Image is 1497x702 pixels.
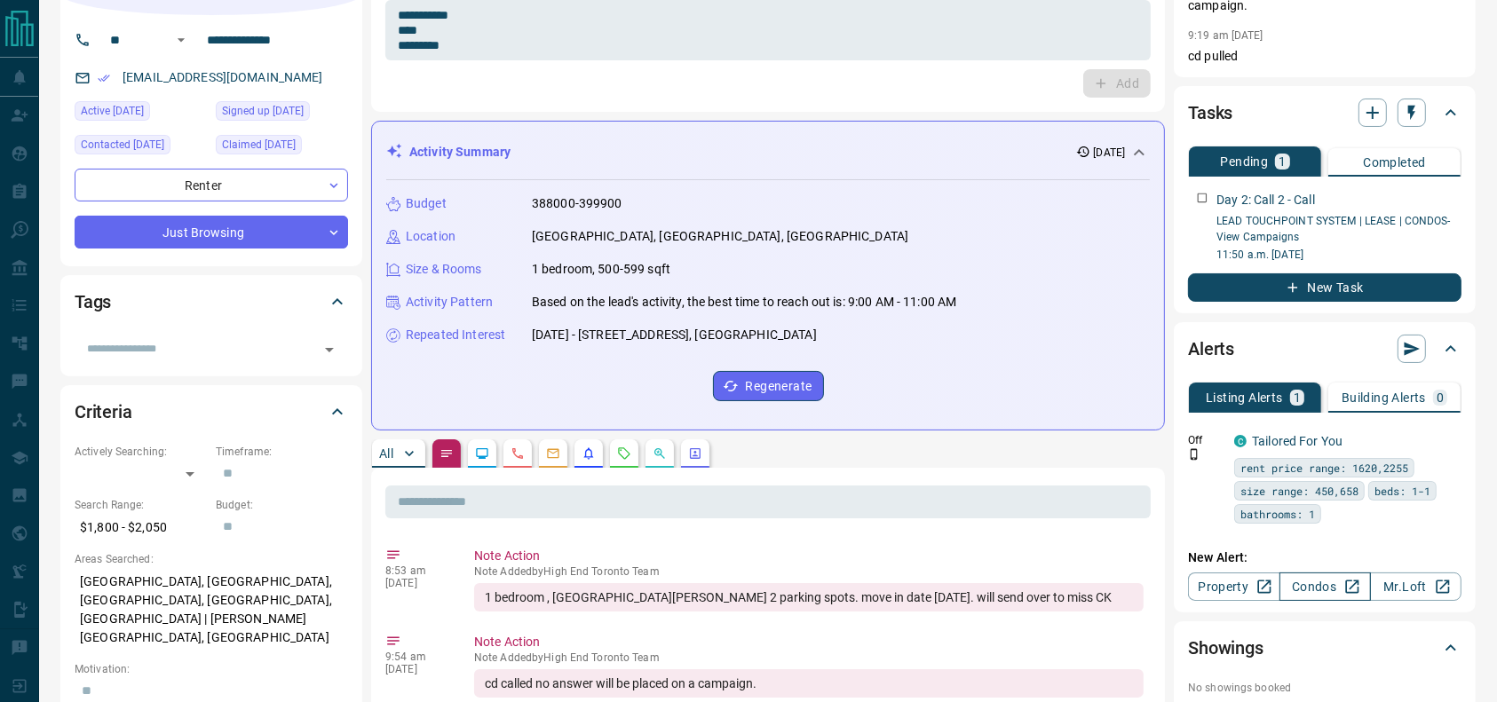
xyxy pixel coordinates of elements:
p: Activity Summary [409,143,511,162]
div: Sat Aug 09 2025 [216,101,348,126]
p: 0 [1437,391,1444,404]
svg: Calls [511,446,525,461]
p: New Alert: [1188,548,1461,567]
button: Open [317,337,342,362]
a: Property [1188,572,1279,601]
p: Pending [1221,155,1269,168]
p: [GEOGRAPHIC_DATA], [GEOGRAPHIC_DATA], [GEOGRAPHIC_DATA], [GEOGRAPHIC_DATA], [GEOGRAPHIC_DATA] | [... [75,567,348,652]
p: Motivation: [75,661,348,677]
p: Activity Pattern [406,293,493,312]
svg: Listing Alerts [582,446,596,461]
span: size range: 450,658 [1240,482,1358,500]
h2: Tasks [1188,99,1232,127]
span: rent price range: 1620,2255 [1240,459,1408,477]
p: Building Alerts [1342,391,1426,404]
span: Active [DATE] [81,102,144,120]
div: Showings [1188,627,1461,669]
p: 1 [1279,155,1286,168]
a: Condos [1279,572,1371,601]
p: [DATE] - [STREET_ADDRESS], [GEOGRAPHIC_DATA] [532,326,817,344]
button: Open [170,29,192,51]
p: Repeated Interest [406,326,505,344]
div: Criteria [75,390,348,433]
p: Size & Rooms [406,260,482,279]
a: LEAD TOUCHPOINT SYSTEM | LEASE | CONDOS- View Campaigns [1216,215,1451,243]
div: 1 bedroom , [GEOGRAPHIC_DATA][PERSON_NAME] 2 parking spots. move in date [DATE]. will send over t... [474,583,1144,611]
div: Wed Aug 13 2025 [75,101,207,126]
svg: Emails [546,446,560,461]
p: All [379,447,393,460]
div: Alerts [1188,327,1461,370]
div: Sun Aug 10 2025 [216,135,348,160]
div: cd called no answer will be placed on a campaign. [474,669,1144,698]
p: Note Added by High End Toronto Team [474,651,1144,664]
span: Claimed [DATE] [222,136,296,154]
h2: Showings [1188,634,1263,662]
svg: Agent Actions [688,446,702,461]
a: Mr.Loft [1370,572,1461,601]
p: Location [406,227,455,246]
h2: Tags [75,288,111,316]
a: [EMAIL_ADDRESS][DOMAIN_NAME] [123,70,323,84]
p: 9:54 am [385,651,448,663]
svg: Notes [440,446,454,461]
div: Tue Aug 12 2025 [75,135,207,160]
p: Based on the lead's activity, the best time to reach out is: 9:00 AM - 11:00 AM [532,293,956,312]
h2: Alerts [1188,335,1234,363]
p: No showings booked [1188,680,1461,696]
p: Budget: [216,497,348,513]
p: [DATE] [1094,145,1126,161]
p: 8:53 am [385,564,448,577]
p: 1 [1294,391,1301,404]
span: beds: 1-1 [1374,482,1430,500]
svg: Push Notification Only [1188,448,1200,461]
p: 11:50 a.m. [DATE] [1216,247,1461,263]
div: Renter [75,169,348,201]
span: Signed up [DATE] [222,102,304,120]
svg: Requests [617,446,631,461]
p: Off [1188,432,1224,448]
span: Contacted [DATE] [81,136,164,154]
span: bathrooms: 1 [1240,505,1315,523]
p: Listing Alerts [1206,391,1283,404]
p: [DATE] [385,663,448,675]
p: Note Added by High End Toronto Team [474,565,1144,578]
svg: Lead Browsing Activity [475,446,489,461]
p: $1,800 - $2,050 [75,513,207,542]
svg: Opportunities [653,446,667,461]
p: Note Action [474,633,1144,651]
p: 388000-399900 [532,194,622,213]
h2: Criteria [75,398,132,426]
div: condos.ca [1234,435,1247,447]
p: [GEOGRAPHIC_DATA], [GEOGRAPHIC_DATA], [GEOGRAPHIC_DATA] [532,227,908,246]
a: Tailored For You [1252,434,1343,448]
p: Note Action [474,547,1144,565]
p: Timeframe: [216,444,348,460]
svg: Email Verified [98,72,110,84]
p: Completed [1363,156,1426,169]
textarea: To enrich screen reader interactions, please activate Accessibility in Grammarly extension settings [398,8,1138,53]
p: Day 2: Call 2 - Call [1216,191,1315,209]
p: Budget [406,194,447,213]
button: New Task [1188,273,1461,302]
p: 1 bedroom, 500-599 sqft [532,260,670,279]
p: Actively Searching: [75,444,207,460]
div: Just Browsing [75,216,348,248]
div: Tasks [1188,91,1461,134]
p: Areas Searched: [75,551,348,567]
p: [DATE] [385,577,448,589]
p: 9:19 am [DATE] [1188,29,1263,42]
p: Search Range: [75,497,207,513]
button: Regenerate [713,371,824,401]
div: Tags [75,280,348,323]
p: cd pulled [1188,47,1461,66]
div: Activity Summary[DATE] [386,136,1150,169]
